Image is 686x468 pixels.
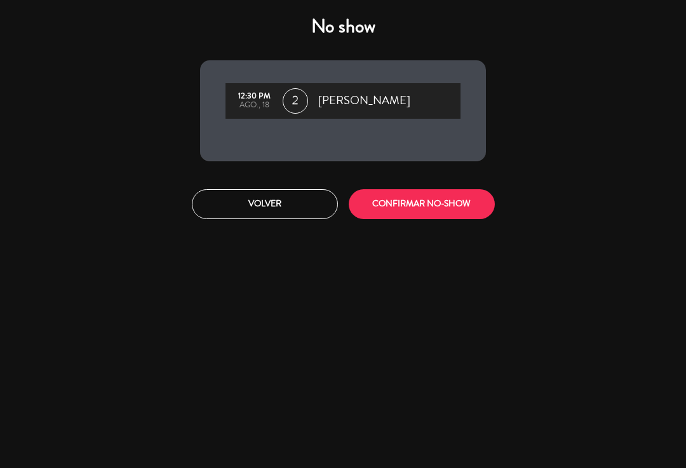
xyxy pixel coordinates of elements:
[232,92,276,101] div: 12:30 PM
[232,101,276,110] div: ago., 18
[318,91,410,110] span: [PERSON_NAME]
[200,15,486,38] h4: No show
[349,189,495,219] button: CONFIRMAR NO-SHOW
[192,189,338,219] button: Volver
[283,88,308,114] span: 2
